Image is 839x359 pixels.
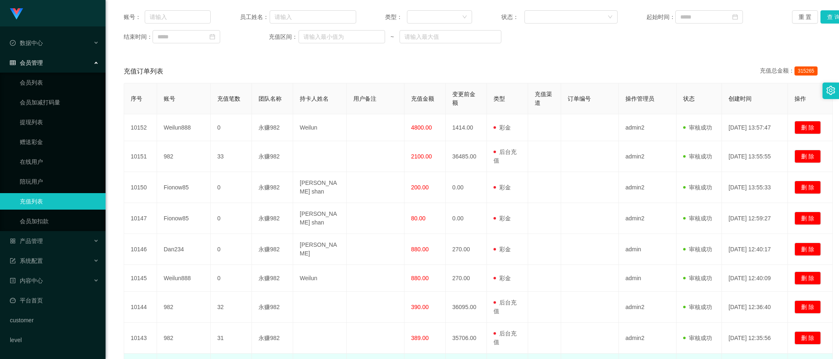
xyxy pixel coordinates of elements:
span: 系统配置 [10,257,43,264]
span: 结束时间： [124,33,153,41]
span: 员工姓名： [240,13,270,21]
td: 32 [211,292,252,323]
td: Weilun [293,114,347,141]
td: admin2 [619,141,677,172]
span: 类型 [494,95,505,102]
input: 请输入 [270,10,356,24]
span: 彩金 [494,215,511,222]
span: 2100.00 [411,153,432,160]
td: Dan234 [157,234,211,265]
span: 880.00 [411,246,429,253]
span: 80.00 [411,215,425,222]
span: 变更前金额 [452,91,475,106]
button: 删 除 [794,150,821,163]
span: 880.00 [411,275,429,281]
span: 4800.00 [411,124,432,131]
span: 用户备注 [353,95,376,102]
span: 315265 [794,66,818,76]
span: 充值区间： [269,33,298,41]
span: 操作管理员 [625,95,654,102]
td: 10147 [124,203,157,234]
a: 会员加减打码量 [20,94,99,111]
td: 270.00 [446,234,487,265]
span: 审核成功 [683,215,712,222]
span: 200.00 [411,184,429,191]
span: 审核成功 [683,184,712,191]
span: 数据中心 [10,40,43,46]
td: 0 [211,114,252,141]
td: 10151 [124,141,157,172]
a: 提现列表 [20,114,99,130]
td: Fionow85 [157,203,211,234]
td: [DATE] 12:36:40 [722,292,788,323]
button: 删 除 [794,300,821,314]
td: Weilun888 [157,114,211,141]
span: 账号 [164,95,175,102]
span: 产品管理 [10,238,43,244]
a: level [10,332,99,348]
i: 图标: check-circle-o [10,40,16,46]
td: 35706.00 [446,323,487,354]
span: 后台充值 [494,330,517,345]
td: admin2 [619,323,677,354]
td: 10143 [124,323,157,354]
span: 内容中心 [10,277,43,284]
td: admin2 [619,292,677,323]
button: 删 除 [794,272,821,285]
button: 删 除 [794,121,821,134]
span: 订单编号 [568,95,591,102]
td: [PERSON_NAME] shan [293,203,347,234]
i: 图标: setting [826,86,835,95]
td: 10150 [124,172,157,203]
td: [PERSON_NAME] shan [293,172,347,203]
span: ~ [385,33,400,41]
td: 33 [211,141,252,172]
td: [DATE] 12:40:17 [722,234,788,265]
td: 1414.00 [446,114,487,141]
td: Weilun888 [157,265,211,292]
td: 10144 [124,292,157,323]
span: 充值订单列表 [124,66,163,76]
td: [DATE] 12:35:56 [722,323,788,354]
input: 请输入 [145,10,211,24]
span: 390.00 [411,304,429,310]
img: logo.9652507e.png [10,8,23,20]
td: admin2 [619,114,677,141]
td: Fionow85 [157,172,211,203]
i: 图标: calendar [209,34,215,40]
td: admin [619,265,677,292]
a: 会员加扣款 [20,213,99,229]
a: 会员列表 [20,74,99,91]
span: 审核成功 [683,246,712,253]
td: 永赚982 [252,141,293,172]
span: 彩金 [494,246,511,253]
i: 图标: calendar [732,14,738,20]
i: 图标: table [10,60,16,66]
td: [DATE] 12:59:27 [722,203,788,234]
td: 永赚982 [252,172,293,203]
i: 图标: appstore-o [10,238,16,244]
span: 审核成功 [683,124,712,131]
td: 270.00 [446,265,487,292]
span: 团队名称 [259,95,282,102]
span: 彩金 [494,124,511,131]
td: 永赚982 [252,114,293,141]
a: customer [10,312,99,328]
i: 图标: down [608,14,613,20]
span: 彩金 [494,275,511,281]
td: 永赚982 [252,323,293,354]
button: 重 置 [792,10,818,24]
span: 序号 [131,95,142,102]
button: 删 除 [794,212,821,225]
a: 充值列表 [20,193,99,210]
span: 后台充值 [494,149,517,164]
a: 陪玩用户 [20,173,99,190]
td: Weilun [293,265,347,292]
td: 982 [157,323,211,354]
td: 0 [211,265,252,292]
i: 图标: down [462,14,467,20]
td: admin2 [619,172,677,203]
span: 审核成功 [683,275,712,281]
td: [DATE] 13:55:33 [722,172,788,203]
a: 赠送彩金 [20,134,99,150]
